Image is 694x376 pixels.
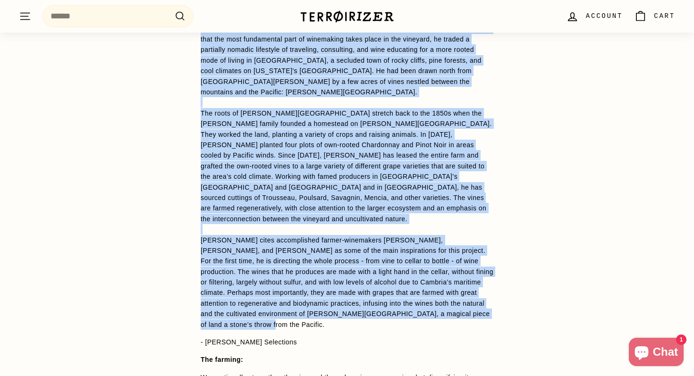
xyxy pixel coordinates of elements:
strong: The farming: [201,356,243,363]
inbox-online-store-chat: Shopify online store chat [626,338,686,368]
span: Account [586,11,623,21]
a: Cart [628,2,681,30]
span: The roots of [PERSON_NAME][GEOGRAPHIC_DATA] stretch back to the 1850s when the [PERSON_NAME] fami... [201,109,492,223]
span: [PERSON_NAME], famed Sommelier, author, winemaker and partner at [GEOGRAPHIC_DATA][PERSON_NAME] i... [201,4,491,96]
span: Cart [654,11,675,21]
span: - [PERSON_NAME] Selections [201,338,297,346]
a: Account [560,2,628,30]
span: [PERSON_NAME] cites accomplished farmer-winemakers [PERSON_NAME], [PERSON_NAME], and [PERSON_NAME... [201,236,493,328]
